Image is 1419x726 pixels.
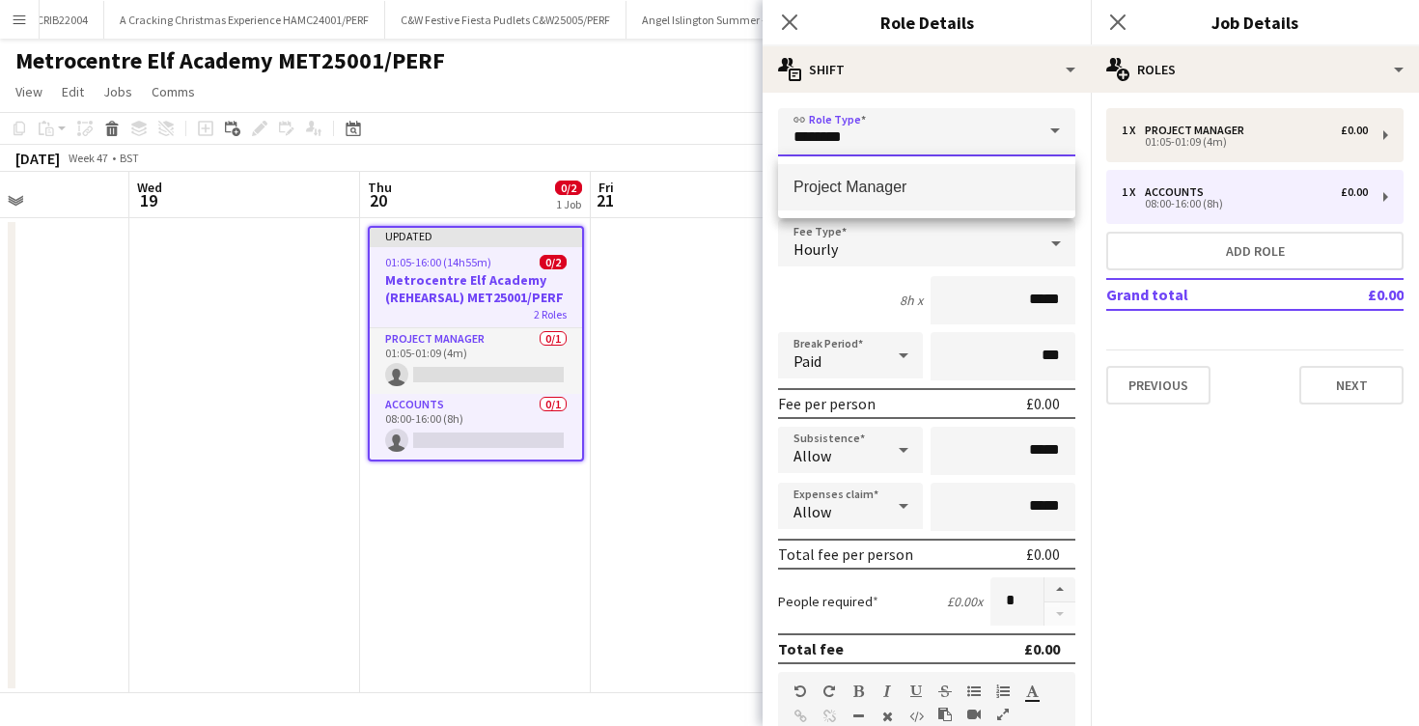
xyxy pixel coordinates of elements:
div: Updated [370,228,582,243]
div: Roles [1091,46,1419,93]
button: Unordered List [967,684,981,699]
div: £0.00 x [947,593,983,610]
app-job-card: Updated01:05-16:00 (14h55m)0/2Metrocentre Elf Academy (REHEARSAL) MET25001/PERF2 RolesProject Man... [368,226,584,461]
button: Increase [1044,577,1075,602]
a: Edit [54,79,92,104]
div: [DATE] [15,149,60,168]
button: Text Color [1025,684,1039,699]
div: 08:00-16:00 (8h) [1122,199,1368,209]
span: Wed [137,179,162,196]
span: Hourly [793,239,838,259]
button: A Cracking Christmas Experience HAMC24001/PERF [104,1,385,39]
button: Angel Islington Summer - ELA25002, ELA25003, ELA25004/PERF [626,1,962,39]
span: View [15,83,42,100]
div: Fee per person [778,394,876,413]
button: Horizontal Line [851,709,865,724]
span: 01:05-16:00 (14h55m) [385,255,491,269]
div: BST [120,151,139,165]
span: 19 [134,189,162,211]
div: £0.00 [1026,544,1060,564]
button: Italic [880,684,894,699]
button: Next [1299,366,1404,405]
button: HTML Code [909,709,923,724]
div: 8h x [900,292,923,309]
span: Fri [598,179,614,196]
button: Undo [793,684,807,699]
div: 1 x [1122,124,1145,137]
div: 01:05-01:09 (4m) [1122,137,1368,147]
span: Edit [62,83,84,100]
span: 21 [596,189,614,211]
div: 1 x [1122,185,1145,199]
span: 0/2 [555,181,582,195]
button: Ordered List [996,684,1010,699]
button: Paste as plain text [938,707,952,722]
span: Paid [793,351,821,371]
button: Underline [909,684,923,699]
span: Jobs [103,83,132,100]
button: Fullscreen [996,707,1010,722]
div: 1 Job [556,197,581,211]
h3: Job Details [1091,10,1419,35]
div: £0.00 [1026,394,1060,413]
h3: Role Details [763,10,1091,35]
button: Redo [822,684,836,699]
div: £0.00 [1024,639,1060,658]
span: 2 Roles [534,307,567,321]
button: Strikethrough [938,684,952,699]
span: 20 [365,189,392,211]
button: C&W Festive Fiesta Pudlets C&W25005/PERF [385,1,626,39]
span: 0/2 [540,255,567,269]
div: Project Manager [1145,124,1252,137]
div: £0.00 [1341,124,1368,137]
div: £0.00 [1341,185,1368,199]
div: Shift [763,46,1091,93]
td: Grand total [1106,279,1312,310]
h1: Metrocentre Elf Academy MET25001/PERF [15,46,445,75]
span: Thu [368,179,392,196]
app-card-role: Project Manager0/101:05-01:09 (4m) [370,328,582,394]
span: Project Manager [793,178,1060,196]
button: Bold [851,684,865,699]
a: Jobs [96,79,140,104]
button: Previous [1106,366,1210,405]
button: Clear Formatting [880,709,894,724]
span: Comms [152,83,195,100]
a: Comms [144,79,203,104]
button: Add role [1106,232,1404,270]
app-card-role: Accounts0/108:00-16:00 (8h) [370,394,582,460]
td: £0.00 [1312,279,1404,310]
a: View [8,79,50,104]
h3: Metrocentre Elf Academy (REHEARSAL) MET25001/PERF [370,271,582,306]
div: Accounts [1145,185,1211,199]
span: Allow [793,502,831,521]
span: Week 47 [64,151,112,165]
label: People required [778,593,878,610]
div: Total fee [778,639,844,658]
div: Total fee per person [778,544,913,564]
button: Insert video [967,707,981,722]
span: Allow [793,446,831,465]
